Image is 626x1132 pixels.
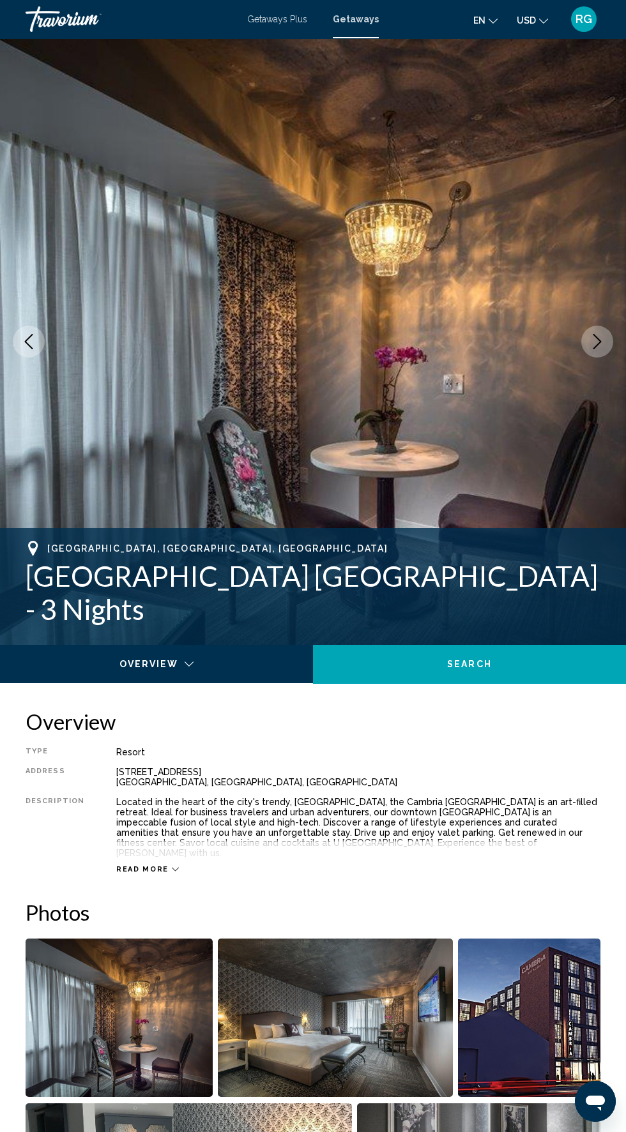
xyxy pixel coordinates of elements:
span: USD [517,15,536,26]
button: User Menu [567,6,600,33]
button: Open full-screen image slider [218,938,453,1098]
button: Search [313,645,626,683]
button: Change language [473,11,498,29]
span: en [473,15,485,26]
div: Type [26,747,84,757]
h2: Overview [26,709,600,734]
span: RG [576,13,592,26]
a: Getaways Plus [247,14,307,24]
button: Change currency [517,11,548,29]
div: Address [26,767,84,787]
iframe: Button to launch messaging window [575,1081,616,1122]
button: Next image [581,326,613,358]
div: Description [26,797,84,858]
div: [STREET_ADDRESS] [GEOGRAPHIC_DATA], [GEOGRAPHIC_DATA], [GEOGRAPHIC_DATA] [116,767,600,787]
button: Read more [116,864,179,874]
h2: Photos [26,900,600,925]
button: Open full-screen image slider [26,938,213,1098]
span: Read more [116,865,169,873]
div: Located in the heart of the city's trendy, [GEOGRAPHIC_DATA], the Cambria [GEOGRAPHIC_DATA] is an... [116,797,600,858]
a: Getaways [333,14,379,24]
span: Search [447,660,492,670]
button: Open full-screen image slider [458,938,600,1098]
a: Travorium [26,6,234,32]
span: [GEOGRAPHIC_DATA], [GEOGRAPHIC_DATA], [GEOGRAPHIC_DATA] [47,543,388,554]
h1: [GEOGRAPHIC_DATA] [GEOGRAPHIC_DATA] - 3 Nights [26,559,600,626]
div: Resort [116,747,600,757]
button: Previous image [13,326,45,358]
